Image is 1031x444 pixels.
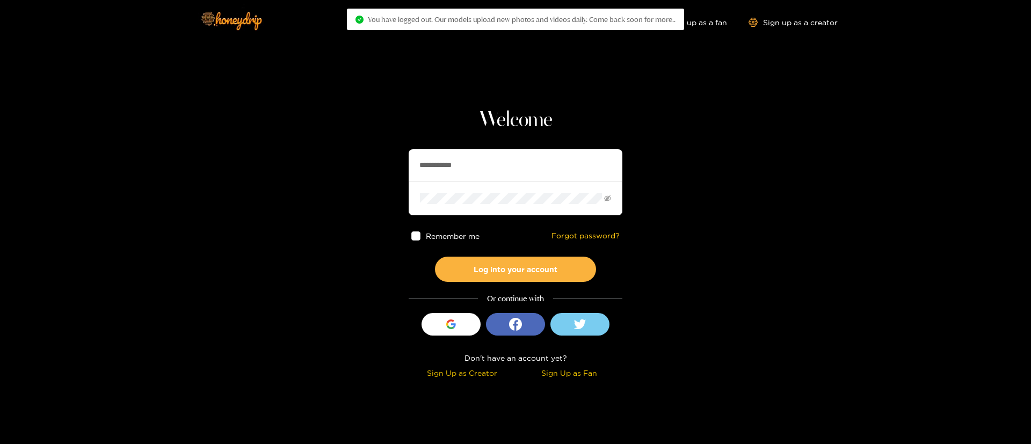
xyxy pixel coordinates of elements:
span: check-circle [355,16,364,24]
div: Sign Up as Creator [411,367,513,379]
a: Forgot password? [551,231,620,241]
button: Log into your account [435,257,596,282]
div: Or continue with [409,293,622,305]
h1: Welcome [409,107,622,133]
a: Sign up as a creator [749,18,838,27]
div: Don't have an account yet? [409,352,622,364]
span: eye-invisible [604,195,611,202]
a: Sign up as a fan [654,18,727,27]
span: Remember me [426,232,480,240]
div: Sign Up as Fan [518,367,620,379]
span: You have logged out. Our models upload new photos and videos daily. Come back soon for more.. [368,15,676,24]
